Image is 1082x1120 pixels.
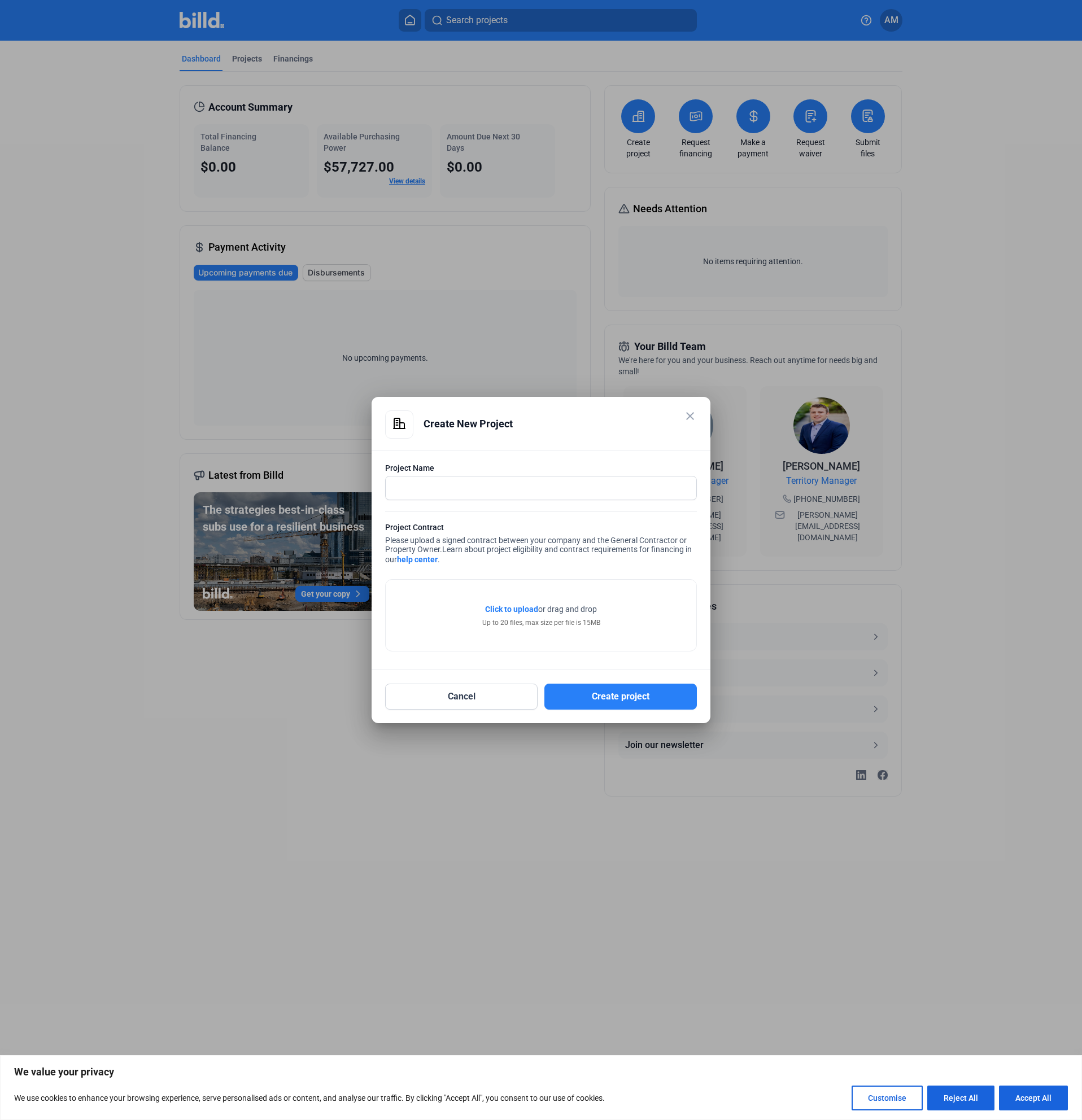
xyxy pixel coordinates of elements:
div: Please upload a signed contract between your company and the General Contractor or Property Owner. [385,522,697,568]
div: Project Name [385,462,697,474]
p: We use cookies to enhance your browsing experience, serve personalised ads or content, and analys... [14,1091,605,1105]
a: help center [397,555,438,564]
div: Create New Project [424,410,697,438]
mat-icon: close [683,409,697,423]
span: Learn about project eligibility and contract requirements for financing in our . [385,545,692,564]
div: Project Contract [385,522,697,536]
p: We value your privacy [14,1065,1068,1079]
button: Reject All [927,1086,994,1110]
div: Up to 20 files, max size per file is 15MB [482,618,600,628]
button: Accept All [999,1086,1068,1110]
button: Create project [544,684,697,710]
button: Cancel [385,684,538,710]
span: or drag and drop [538,603,597,615]
button: Customise [852,1086,923,1110]
span: Click to upload [485,605,538,614]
